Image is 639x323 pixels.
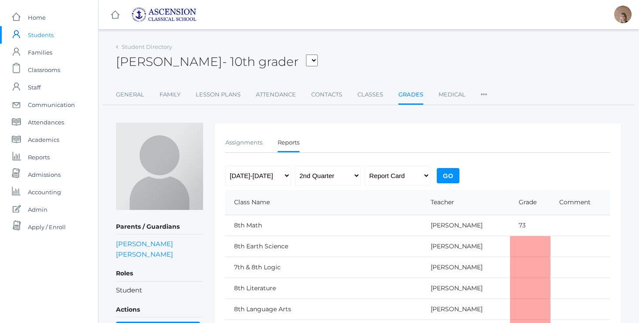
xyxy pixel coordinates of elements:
[278,134,299,153] a: Reports
[234,305,291,313] a: 8th Language Arts
[422,190,510,215] th: Teacher
[431,221,483,229] a: [PERSON_NAME]
[234,221,262,229] a: 8th Math
[28,148,50,166] span: Reports
[256,86,296,103] a: Attendance
[437,168,459,183] input: Go
[131,7,197,22] img: ascension-logo-blue-113fc29133de2fb5813e50b71547a291c5fdb7962bf76d49838a2a14a36269ea.jpg
[116,123,203,210] img: Zy'Darrea Davis
[196,86,241,103] a: Lesson Plans
[28,201,48,218] span: Admin
[222,54,299,69] span: - 10th grader
[28,9,46,26] span: Home
[614,6,632,23] div: Becky Logan
[357,86,383,103] a: Classes
[551,190,610,215] th: Comment
[510,190,551,215] th: Grade
[225,190,422,215] th: Class Name
[122,43,172,50] a: Student Directory
[28,26,54,44] span: Students
[28,183,61,201] span: Accounting
[116,86,144,103] a: General
[28,166,61,183] span: Admissions
[311,86,342,103] a: Contacts
[234,284,276,292] a: 8th Literature
[160,86,180,103] a: Family
[28,61,60,79] span: Classrooms
[234,263,281,271] a: 7th & 8th Logic
[431,263,483,271] a: [PERSON_NAME]
[116,266,203,281] h5: Roles
[116,220,203,234] h5: Parents / Guardians
[431,242,483,250] a: [PERSON_NAME]
[438,86,466,103] a: Medical
[431,284,483,292] a: [PERSON_NAME]
[431,305,483,313] a: [PERSON_NAME]
[28,79,41,96] span: Staff
[398,86,423,105] a: Grades
[225,134,262,151] a: Assignments
[28,131,59,148] span: Academics
[234,242,288,250] a: 8th Earth Science
[28,44,52,61] span: Families
[28,113,64,131] span: Attendances
[116,240,173,248] a: [PERSON_NAME]
[116,250,173,258] a: [PERSON_NAME]
[510,215,551,236] td: 73
[116,302,203,317] h5: Actions
[116,55,318,69] h2: [PERSON_NAME]
[116,285,203,296] li: Student
[28,96,75,113] span: Communication
[28,218,66,236] span: Apply / Enroll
